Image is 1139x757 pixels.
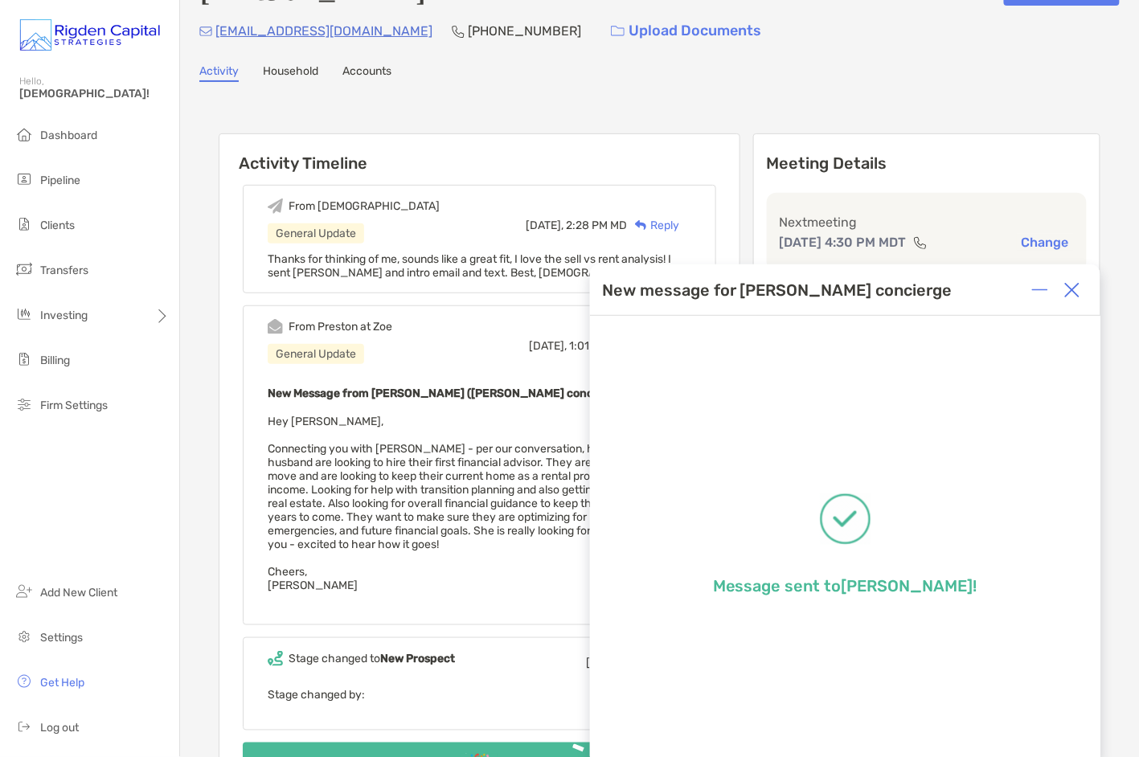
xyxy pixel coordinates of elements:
[215,21,432,41] p: [EMAIL_ADDRESS][DOMAIN_NAME]
[40,354,70,367] span: Billing
[199,27,212,36] img: Email Icon
[268,651,283,666] img: Event icon
[526,219,563,232] span: [DATE],
[342,64,391,82] a: Accounts
[40,309,88,322] span: Investing
[1064,282,1080,298] img: Close
[780,212,1074,232] p: Next meeting
[268,223,364,243] div: General Update
[19,6,160,64] img: Zoe Logo
[713,576,977,595] p: Message sent to [PERSON_NAME] !
[14,395,34,414] img: firm-settings icon
[529,339,567,353] span: [DATE],
[40,586,117,599] span: Add New Client
[14,717,34,736] img: logout icon
[219,134,740,173] h6: Activity Timeline
[611,26,625,37] img: button icon
[380,652,455,665] b: New Prospect
[14,672,34,691] img: get-help icon
[268,344,364,364] div: General Update
[780,232,907,252] p: [DATE] 4:30 PM MDT
[566,219,627,232] span: 2:28 PM MD
[14,125,34,144] img: dashboard icon
[263,64,318,82] a: Household
[586,656,624,669] span: [DATE],
[1032,282,1048,298] img: Expand or collapse
[1017,234,1074,251] button: Change
[40,721,79,734] span: Log out
[268,198,283,214] img: Event icon
[268,415,689,592] span: Hey [PERSON_NAME], Connecting you with [PERSON_NAME] - per our conversation, her and her husband ...
[14,350,34,369] img: billing icon
[40,174,80,187] span: Pipeline
[199,64,239,82] a: Activity
[14,215,34,234] img: clients icon
[40,219,75,232] span: Clients
[268,685,691,706] p: Stage changed by:
[289,652,455,665] div: Stage changed to
[289,320,392,333] div: From Preston at Zoe
[600,14,772,48] a: Upload Documents
[268,387,625,400] b: New Message from [PERSON_NAME] ([PERSON_NAME] concierge)
[468,21,581,41] p: [PHONE_NUMBER]
[602,280,953,300] div: New message for [PERSON_NAME] concierge
[452,25,465,38] img: Phone Icon
[40,399,108,412] span: Firm Settings
[14,627,34,646] img: settings icon
[40,631,83,644] span: Settings
[14,305,34,324] img: investing icon
[627,217,679,234] div: Reply
[19,87,170,100] span: [DEMOGRAPHIC_DATA]!
[14,170,34,189] img: pipeline icon
[40,129,97,142] span: Dashboard
[289,199,440,213] div: From [DEMOGRAPHIC_DATA]
[767,153,1087,174] p: Meeting Details
[14,582,34,601] img: add_new_client icon
[40,676,84,689] span: Get Help
[268,252,671,280] span: Thanks for thinking of me, sounds like a great fit, I love the sell vs rent analysis! I sent [PER...
[268,319,283,334] img: Event icon
[40,264,88,277] span: Transfers
[635,220,647,231] img: Reply icon
[820,493,871,545] img: Message successfully sent
[14,260,34,279] img: transfers icon
[569,339,627,353] span: 1:01 PM MD
[913,236,928,249] img: communication type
